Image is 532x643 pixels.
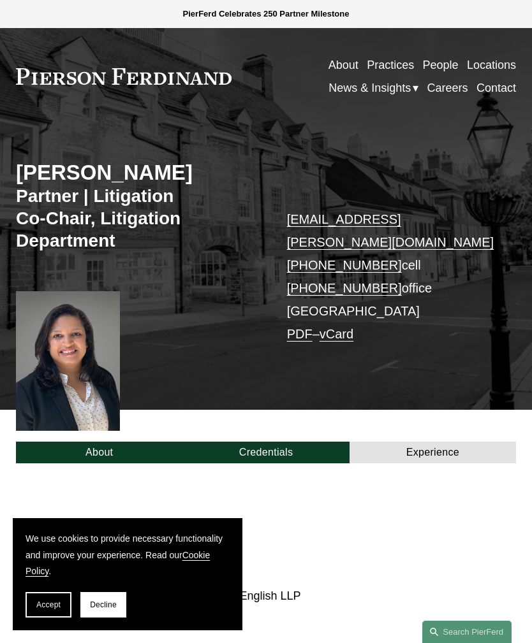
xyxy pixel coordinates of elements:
[427,76,468,99] a: Careers
[13,518,242,630] section: Cookie banner
[182,442,349,463] a: Credentials
[423,54,459,76] a: People
[131,586,454,606] p: [PERSON_NAME] & English LLP
[287,258,402,272] a: [PHONE_NUMBER]
[422,621,512,643] a: Search this site
[16,160,266,185] h2: [PERSON_NAME]
[477,76,516,99] a: Contact
[26,550,210,576] a: Cookie Policy
[329,76,418,99] a: folder dropdown
[329,78,411,98] span: News & Insights
[287,327,313,341] a: PDF
[36,600,61,609] span: Accept
[90,600,117,609] span: Decline
[131,559,454,579] p: Fox Rothschild LLP
[350,442,516,463] a: Experience
[16,185,266,252] h3: Partner | Litigation Co-Chair, Litigation Department
[320,327,353,341] a: vCard
[367,54,414,76] a: Practices
[26,531,230,579] p: We use cookies to provide necessary functionality and improve your experience. Read our .
[287,281,402,295] a: [PHONE_NUMBER]
[287,212,494,249] a: [EMAIL_ADDRESS][PERSON_NAME][DOMAIN_NAME]
[329,54,358,76] a: About
[287,208,496,345] p: cell office [GEOGRAPHIC_DATA] –
[26,592,71,618] button: Accept
[16,442,182,463] a: About
[467,54,516,76] a: Locations
[131,533,454,553] p: FisherBroyles, LLP
[80,592,126,618] button: Decline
